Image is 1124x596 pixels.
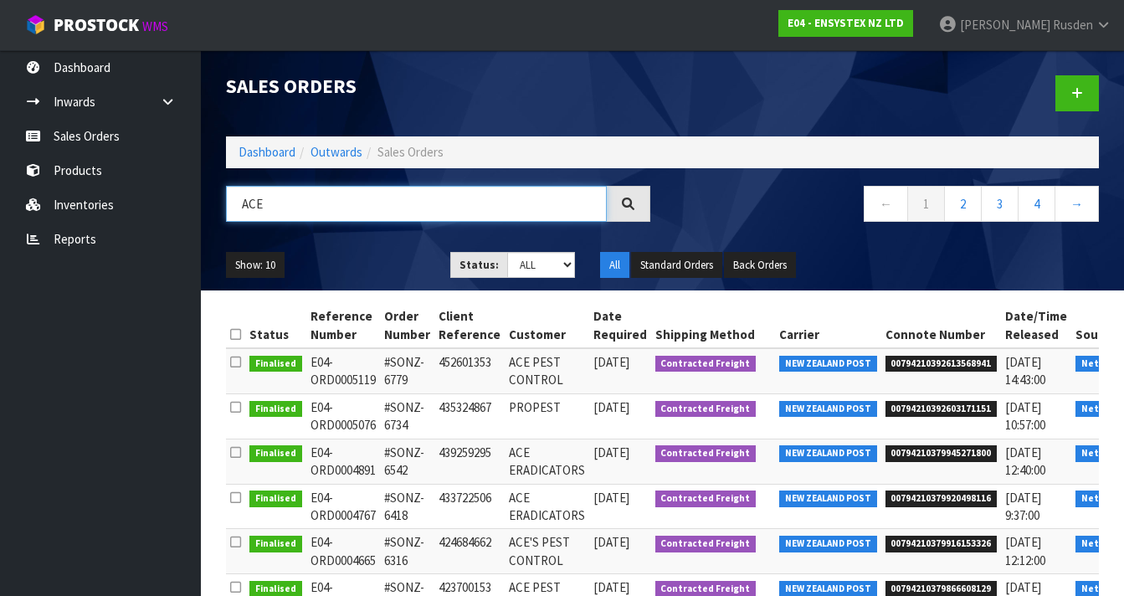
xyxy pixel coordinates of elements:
[593,534,629,550] span: [DATE]
[239,144,295,160] a: Dashboard
[675,186,1100,227] nav: Page navigation
[881,303,1002,348] th: Connote Number
[306,439,380,484] td: E04-ORD0004891
[1001,303,1071,348] th: Date/Time Released
[788,16,904,30] strong: E04 - ENSYSTEX NZ LTD
[249,356,302,372] span: Finalised
[600,252,629,279] button: All
[944,186,982,222] a: 2
[779,401,877,418] span: NEW ZEALAND POST
[593,579,629,595] span: [DATE]
[655,356,757,372] span: Contracted Freight
[380,439,434,484] td: #SONZ-6542
[142,18,168,34] small: WMS
[434,529,505,574] td: 424684662
[311,144,362,160] a: Outwards
[434,439,505,484] td: 439259295
[459,258,499,272] strong: Status:
[1005,490,1041,523] span: [DATE] 9:37:00
[885,401,998,418] span: 00794210392603171151
[380,303,434,348] th: Order Number
[1005,399,1045,433] span: [DATE] 10:57:00
[981,186,1019,222] a: 3
[505,529,589,574] td: ACE'S PEST CONTROL
[249,491,302,507] span: Finalised
[380,348,434,393] td: #SONZ-6779
[377,144,444,160] span: Sales Orders
[655,536,757,552] span: Contracted Freight
[885,491,998,507] span: 00794210379920498116
[593,354,629,370] span: [DATE]
[1055,186,1099,222] a: →
[434,484,505,529] td: 433722506
[885,536,998,552] span: 00794210379916153326
[779,491,877,507] span: NEW ZEALAND POST
[655,445,757,462] span: Contracted Freight
[306,393,380,439] td: E04-ORD0005076
[306,529,380,574] td: E04-ORD0004665
[589,303,651,348] th: Date Required
[779,536,877,552] span: NEW ZEALAND POST
[775,303,881,348] th: Carrier
[1005,444,1045,478] span: [DATE] 12:40:00
[306,303,380,348] th: Reference Number
[226,75,650,97] h1: Sales Orders
[434,303,505,348] th: Client Reference
[907,186,945,222] a: 1
[779,445,877,462] span: NEW ZEALAND POST
[249,401,302,418] span: Finalised
[864,186,908,222] a: ←
[651,303,776,348] th: Shipping Method
[505,303,589,348] th: Customer
[593,399,629,415] span: [DATE]
[593,490,629,506] span: [DATE]
[54,14,139,36] span: ProStock
[505,348,589,393] td: ACE PEST CONTROL
[655,491,757,507] span: Contracted Freight
[885,356,998,372] span: 00794210392613568941
[1053,17,1093,33] span: Rusden
[655,401,757,418] span: Contracted Freight
[380,484,434,529] td: #SONZ-6418
[306,348,380,393] td: E04-ORD0005119
[380,529,434,574] td: #SONZ-6316
[1018,186,1055,222] a: 4
[226,186,607,222] input: Search sales orders
[960,17,1050,33] span: [PERSON_NAME]
[434,393,505,439] td: 435324867
[380,393,434,439] td: #SONZ-6734
[434,348,505,393] td: 452601353
[779,356,877,372] span: NEW ZEALAND POST
[245,303,306,348] th: Status
[306,484,380,529] td: E04-ORD0004767
[25,14,46,35] img: cube-alt.png
[1005,534,1045,568] span: [DATE] 12:12:00
[1005,354,1045,388] span: [DATE] 14:43:00
[631,252,722,279] button: Standard Orders
[249,536,302,552] span: Finalised
[593,444,629,460] span: [DATE]
[724,252,796,279] button: Back Orders
[249,445,302,462] span: Finalised
[505,393,589,439] td: PROPEST
[226,252,285,279] button: Show: 10
[505,439,589,484] td: ACE ERADICATORS
[885,445,998,462] span: 00794210379945271800
[505,484,589,529] td: ACE ERADICATORS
